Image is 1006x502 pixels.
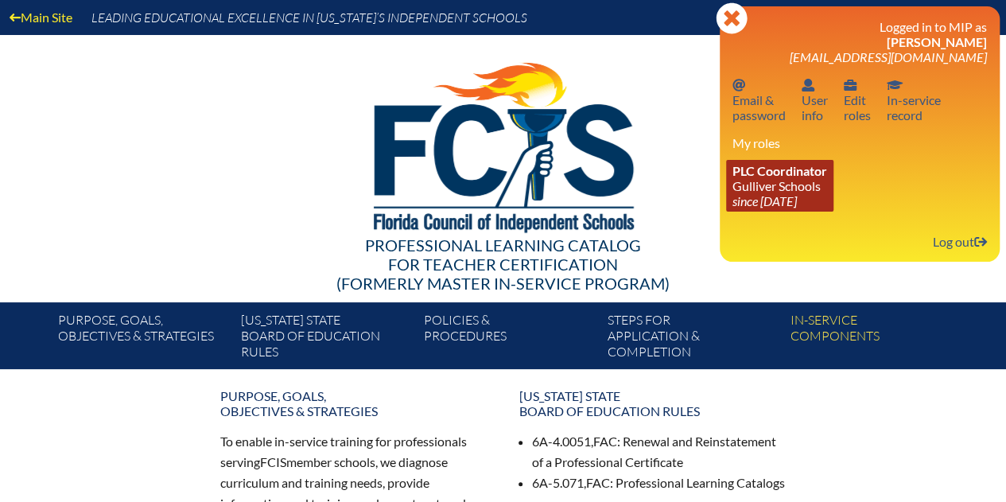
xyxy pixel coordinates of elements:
[532,473,787,493] li: 6A-5.071, : Professional Learning Catalogs
[844,79,856,91] svg: User info
[716,2,748,34] svg: Close
[732,79,745,91] svg: Email password
[837,74,877,126] a: User infoEditroles
[732,135,987,150] h3: My roles
[260,454,286,469] span: FCIS
[887,34,987,49] span: [PERSON_NAME]
[795,74,834,126] a: User infoUserinfo
[601,309,784,369] a: Steps forapplication & completion
[388,255,618,274] span: for Teacher Certification
[887,79,903,91] svg: In-service record
[732,193,797,208] i: since [DATE]
[3,6,79,28] a: Main Site
[732,19,987,64] h3: Logged in to MIP as
[45,235,961,293] div: Professional Learning Catalog (formerly Master In-service Program)
[418,309,600,369] a: Policies &Procedures
[51,309,234,369] a: Purpose, goals,objectives & strategies
[235,309,418,369] a: [US_STATE] StateBoard of Education rules
[880,74,947,126] a: In-service recordIn-servicerecord
[510,382,796,425] a: [US_STATE] StateBoard of Education rules
[974,235,987,248] svg: Log out
[586,475,610,490] span: FAC
[339,35,667,252] img: FCISlogo221.eps
[732,163,827,178] span: PLC Coordinator
[211,382,497,425] a: Purpose, goals,objectives & strategies
[926,231,993,252] a: Log outLog out
[726,74,792,126] a: Email passwordEmail &password
[784,309,967,369] a: In-servicecomponents
[790,49,987,64] span: [EMAIL_ADDRESS][DOMAIN_NAME]
[593,434,617,449] span: FAC
[802,79,814,91] svg: User info
[532,431,787,473] li: 6A-4.0051, : Renewal and Reinstatement of a Professional Certificate
[726,160,833,212] a: PLC Coordinator Gulliver Schools since [DATE]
